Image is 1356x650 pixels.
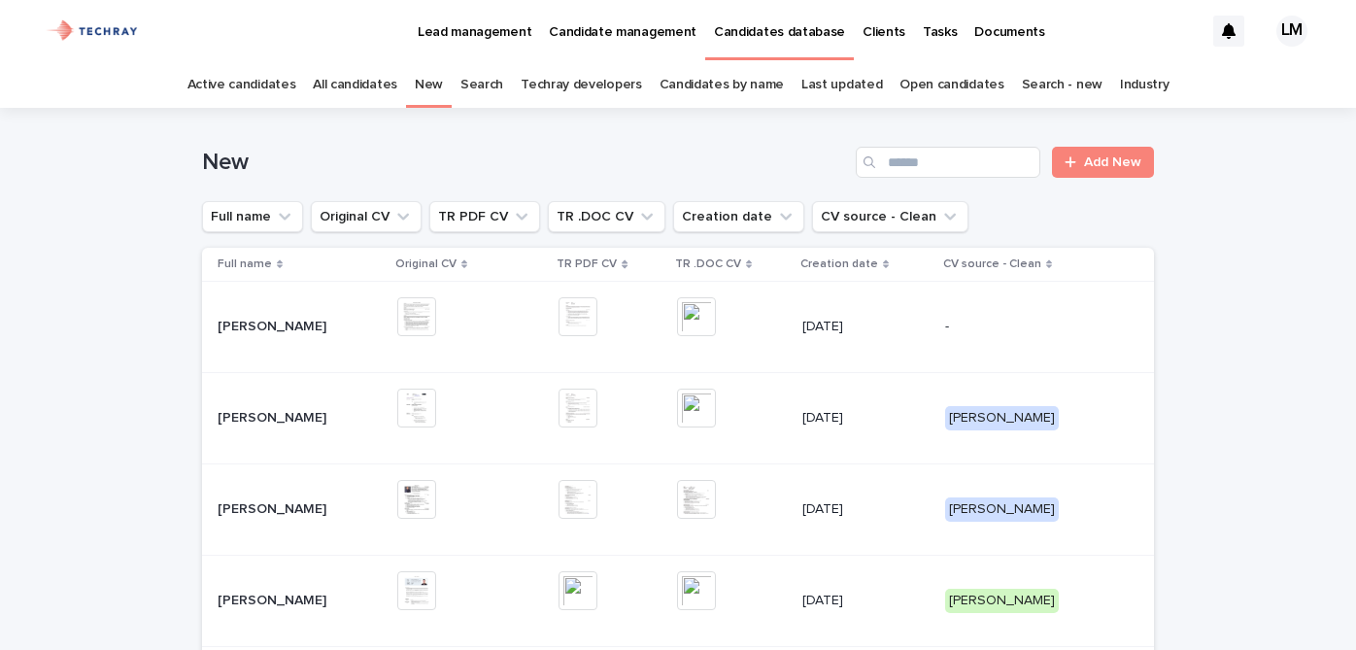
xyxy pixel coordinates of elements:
[202,201,303,232] button: Full name
[218,254,272,275] p: Full name
[800,254,878,275] p: Creation date
[801,62,882,108] a: Last updated
[202,463,1154,555] tr: [PERSON_NAME][PERSON_NAME] [DATE][PERSON_NAME]
[429,201,540,232] button: TR PDF CV
[202,149,848,177] h1: New
[945,406,1059,430] div: [PERSON_NAME]
[521,62,641,108] a: Techray developers
[1022,62,1102,108] a: Search - new
[1276,16,1307,47] div: LM
[856,147,1040,178] input: Search
[395,254,457,275] p: Original CV
[945,319,1107,335] p: -
[460,62,503,108] a: Search
[548,201,665,232] button: TR .DOC CV
[802,501,930,518] p: [DATE]
[802,410,930,427] p: [DATE]
[313,62,397,108] a: All candidates
[812,201,968,232] button: CV source - Clean
[218,315,330,335] p: [PERSON_NAME]
[218,406,330,427] p: [PERSON_NAME]
[557,254,617,275] p: TR PDF CV
[673,201,804,232] button: Creation date
[675,254,741,275] p: TR .DOC CV
[945,497,1059,522] div: [PERSON_NAME]
[187,62,296,108] a: Active candidates
[1052,147,1154,178] a: Add New
[899,62,1003,108] a: Open candidates
[311,201,422,232] button: Original CV
[1120,62,1170,108] a: Industry
[802,593,930,609] p: [DATE]
[660,62,784,108] a: Candidates by name
[943,254,1041,275] p: CV source - Clean
[202,373,1154,464] tr: [PERSON_NAME][PERSON_NAME] [DATE][PERSON_NAME]
[802,319,930,335] p: [DATE]
[218,497,330,518] p: [PERSON_NAME]
[945,589,1059,613] div: [PERSON_NAME]
[202,282,1154,373] tr: [PERSON_NAME][PERSON_NAME] [DATE]-
[39,12,147,51] img: xG6Muz3VQV2JDbePcW7p
[202,555,1154,646] tr: [PERSON_NAME][PERSON_NAME] [DATE][PERSON_NAME]
[1084,155,1141,169] span: Add New
[218,589,330,609] p: [PERSON_NAME]
[415,62,443,108] a: New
